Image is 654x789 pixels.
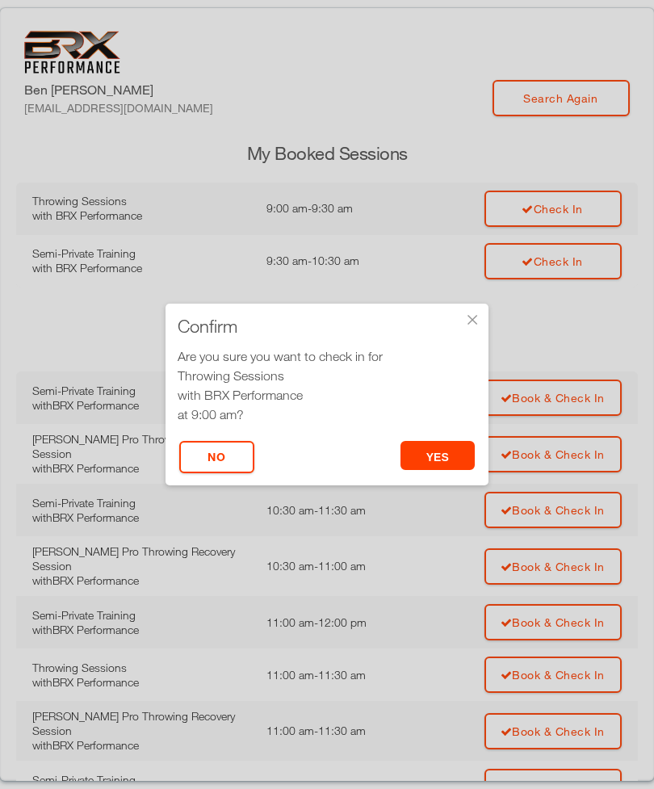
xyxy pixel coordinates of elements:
div: × [464,312,480,328]
div: with BRX Performance [178,385,476,405]
div: Are you sure you want to check in for at 9:00 am? [178,346,476,424]
button: No [179,441,254,473]
button: yes [400,441,476,470]
div: Throwing Sessions [178,366,476,385]
span: Confirm [178,318,237,334]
